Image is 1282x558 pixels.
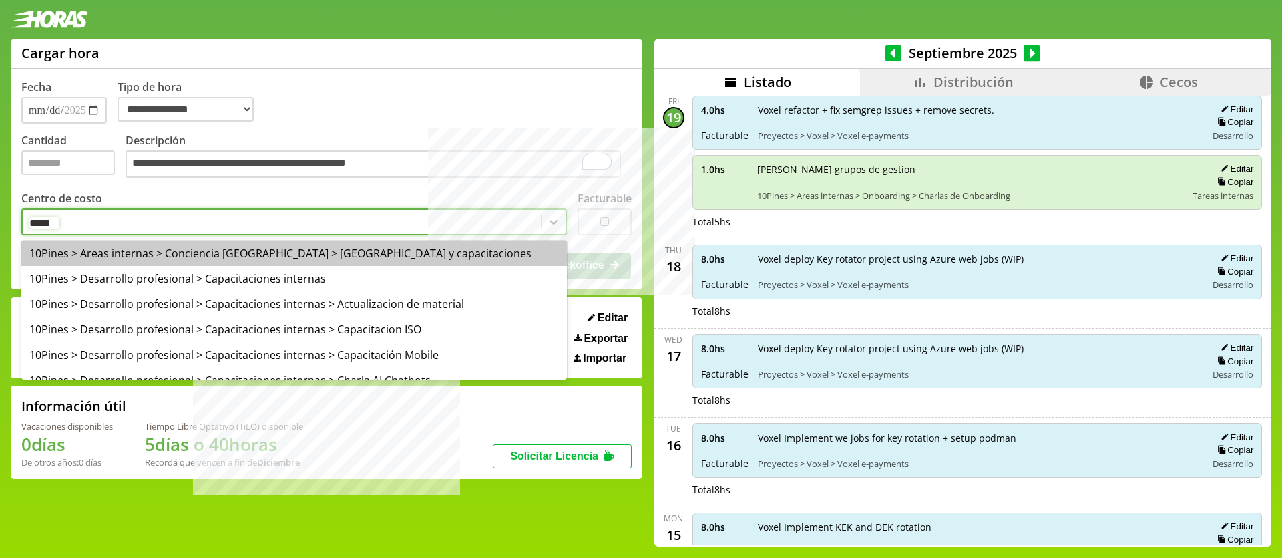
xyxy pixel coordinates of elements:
[578,191,632,206] label: Facturable
[21,368,567,393] div: 10Pines > Desarrollo profesional > Capacitaciones internas > Charla AI Chatbots
[701,104,749,116] span: 4.0 hs
[126,133,632,182] label: Descripción
[1213,176,1253,188] button: Copiar
[21,342,567,368] div: 10Pines > Desarrollo profesional > Capacitaciones internas > Capacitación Mobile
[758,458,1198,470] span: Proyectos > Voxel > Voxel e-payments
[663,345,684,367] div: 17
[1213,444,1253,456] button: Copiar
[126,150,621,178] textarea: To enrich screen reader interactions, please activate Accessibility in Grammarly extension settings
[665,245,682,256] div: Thu
[758,432,1198,444] span: Voxel Implement we jobs for key rotation + setup podman
[701,163,748,176] span: 1.0 hs
[11,11,88,28] img: logotipo
[757,190,1184,202] span: 10Pines > Areas internas > Onboarding > Charlas de Onboarding
[701,368,749,380] span: Facturable
[692,394,1263,406] div: Total 8 hs
[598,312,628,324] span: Editar
[758,130,1198,142] span: Proyectos > Voxel > Voxel e-payments
[1213,266,1253,277] button: Copiar
[758,368,1198,380] span: Proyectos > Voxel > Voxel e-payments
[118,80,264,124] label: Tipo de hora
[1213,130,1253,142] span: Desarrollo
[583,352,626,364] span: Importar
[493,444,632,468] button: Solicitar Licencia
[692,215,1263,228] div: Total 5 hs
[145,420,303,432] div: Tiempo Libre Optativo (TiLO) disponible
[21,291,567,317] div: 10Pines > Desarrollo profesional > Capacitaciones internas > Actualizacion de material
[663,256,684,277] div: 18
[21,456,113,468] div: De otros años: 0 días
[1217,253,1253,264] button: Editar
[1213,356,1253,367] button: Copiar
[570,332,632,345] button: Exportar
[663,434,684,456] div: 16
[21,133,126,182] label: Cantidad
[584,311,632,325] button: Editar
[1217,342,1253,354] button: Editar
[1217,432,1253,443] button: Editar
[664,334,682,345] div: Wed
[744,73,791,91] span: Listado
[1160,73,1198,91] span: Cecos
[666,423,681,434] div: Tue
[758,342,1198,355] span: Voxel deploy Key rotator project using Azure web jobs (WIP)
[692,483,1263,496] div: Total 8 hs
[1213,534,1253,545] button: Copiar
[664,513,683,524] div: Mon
[1213,368,1253,380] span: Desarrollo
[1217,163,1253,174] button: Editar
[758,253,1198,265] span: Voxel deploy Key rotator project using Azure web jobs (WIP)
[21,191,102,206] label: Centro de costo
[145,456,303,468] div: Recordá que vencen a fin de
[21,420,113,432] div: Vacaciones disponibles
[701,521,749,533] span: 8.0 hs
[21,397,126,415] h2: Información útil
[1217,521,1253,532] button: Editar
[21,432,113,456] h1: 0 días
[901,44,1024,62] span: Septiembre 2025
[21,317,567,342] div: 10Pines > Desarrollo profesional > Capacitaciones internas > Capacitacion ISO
[663,107,684,128] div: 19
[701,253,749,265] span: 8.0 hs
[1213,279,1253,291] span: Desarrollo
[1213,116,1253,128] button: Copiar
[21,44,99,62] h1: Cargar hora
[21,80,51,94] label: Fecha
[701,457,749,470] span: Facturable
[1193,190,1253,202] span: Tareas internas
[701,278,749,291] span: Facturable
[21,150,115,175] input: Cantidad
[257,456,300,468] b: Diciembre
[668,96,679,107] div: Fri
[584,333,628,345] span: Exportar
[933,73,1014,91] span: Distribución
[758,279,1198,291] span: Proyectos > Voxel > Voxel e-payments
[692,305,1263,317] div: Total 8 hs
[145,432,303,456] h1: 5 días o 40 horas
[1213,458,1253,470] span: Desarrollo
[701,432,749,444] span: 8.0 hs
[758,521,1198,533] span: Voxel Implement KEK and DEK rotation
[663,524,684,545] div: 15
[701,129,749,142] span: Facturable
[510,450,598,462] span: Solicitar Licencia
[757,163,1184,176] span: [PERSON_NAME] grupos de gestion
[118,97,254,122] select: Tipo de hora
[1217,104,1253,115] button: Editar
[21,241,567,266] div: 10Pines > Areas internas > Conciencia [GEOGRAPHIC_DATA] > [GEOGRAPHIC_DATA] y capacitaciones
[758,104,1198,116] span: Voxel refactor + fix semgrep issues + remove secrets.
[21,266,567,291] div: 10Pines > Desarrollo profesional > Capacitaciones internas
[654,96,1271,545] div: scrollable content
[701,342,749,355] span: 8.0 hs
